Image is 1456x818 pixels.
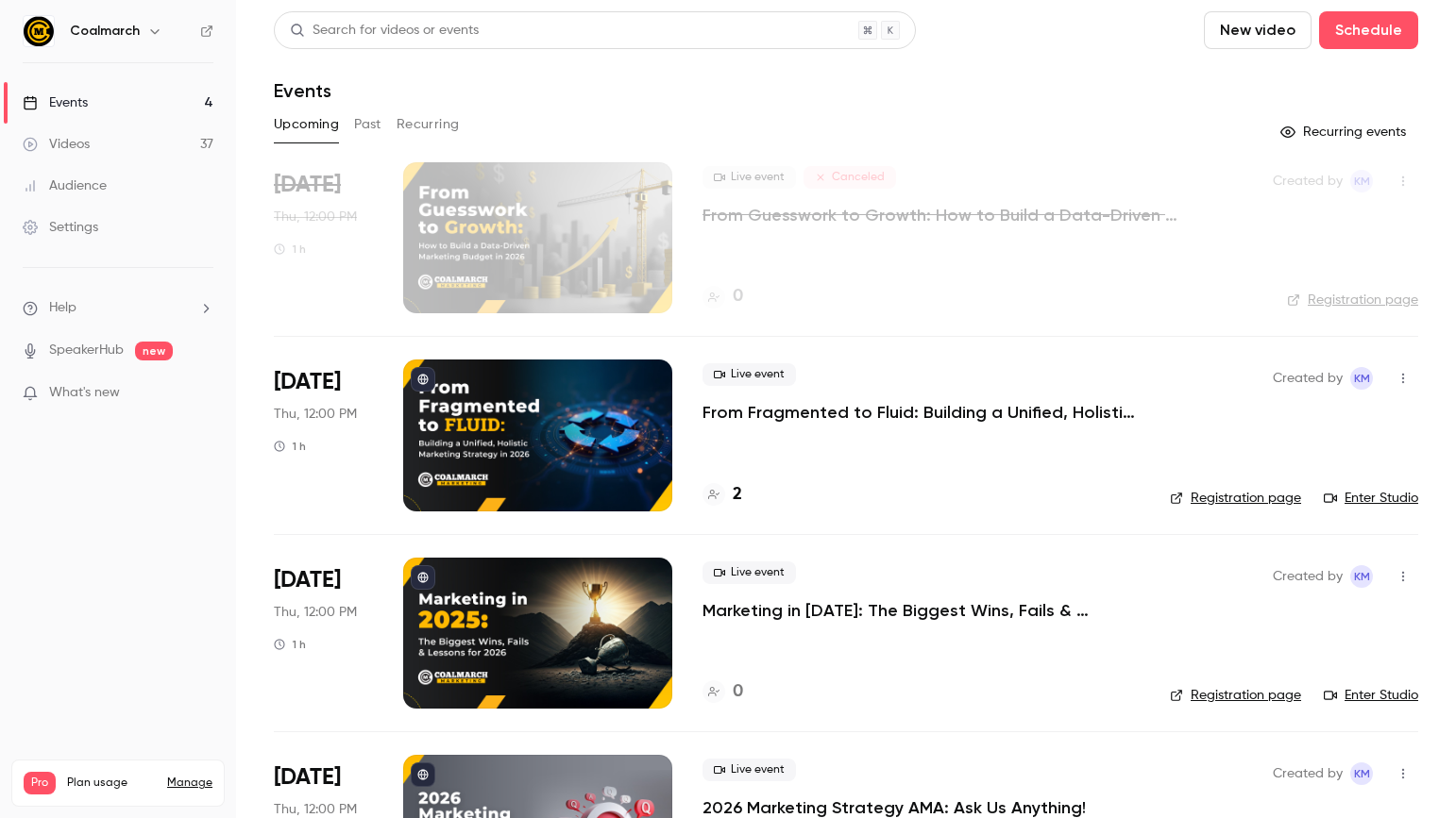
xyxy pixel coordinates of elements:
a: 2 [703,482,742,508]
span: new [135,342,173,360]
span: KM [1354,565,1370,588]
span: Katie McCaskill [1350,762,1373,785]
span: [DATE] [274,367,341,397]
a: Registration page [1287,291,1418,309]
button: Recurring events [1272,117,1418,147]
div: Events [23,93,88,112]
span: [DATE] [274,170,341,200]
span: Live event [703,363,796,386]
span: KM [1354,762,1370,785]
span: Thu, 12:00 PM [274,208,357,226]
div: Videos [23,135,90,154]
span: Created by [1273,367,1343,390]
button: New video [1204,11,1312,49]
div: Search for videos or events [290,21,479,41]
a: Enter Studio [1324,489,1418,508]
span: Help [49,298,76,318]
span: Katie McCaskill [1350,170,1373,192]
div: 1 h [274,637,306,652]
span: Created by [1273,170,1343,192]
span: Pro [24,772,56,794]
a: 0 [703,284,743,309]
div: Audience [23,176,107,195]
span: Created by [1273,762,1343,785]
span: Katie McCaskill [1350,565,1373,588]
button: Recurring [397,109,460,140]
div: Oct 30 Thu, 12:00 PM (America/New York) [274,359,373,510]
span: Thu, 12:00 PM [274,405,357,424]
a: Manage [167,776,212,791]
span: Created by [1273,565,1343,588]
button: Past [354,109,381,140]
h4: 0 [733,679,743,705]
div: Oct 16 Thu, 12:00 PM (America/New York) [274,162,373,313]
div: 1 h [274,439,306,454]
span: Katie McCaskill [1350,367,1373,390]
span: [DATE] [274,565,341,595]
a: Enter Studio [1324,686,1418,705]
a: Marketing in [DATE]: The Biggest Wins, Fails & Lessons for 2026 [703,599,1140,622]
li: help-dropdown-opener [23,298,213,318]
span: Canceled [804,166,896,189]
a: 0 [703,679,743,705]
h1: Events [274,79,331,102]
h4: 2 [733,482,742,508]
span: Plan usage [67,776,156,791]
span: Live event [703,561,796,584]
span: Thu, 12:00 PM [274,603,357,622]
img: Coalmarch [24,16,54,46]
h4: 0 [733,284,743,309]
button: Schedule [1319,11,1418,49]
span: KM [1354,170,1370,192]
div: Nov 13 Thu, 12:00 PM (America/New York) [274,558,373,709]
span: Live event [703,166,796,189]
span: [DATE] [274,762,341,793]
a: Registration page [1170,489,1301,508]
a: From Guesswork to Growth: How to Build a Data-Driven Marketing Budget in [DATE] [703,204,1243,226]
button: Upcoming [274,109,339,140]
a: From Fragmented to Fluid: Building a Unified, Holistic Marketing Strategy in [DATE] [703,401,1140,424]
h6: Coalmarch [70,22,140,41]
span: KM [1354,367,1370,390]
span: What's new [49,383,120,403]
a: Registration page [1170,686,1301,705]
span: Live event [703,759,796,781]
a: SpeakerHub [49,341,124,360]
div: Settings [23,218,98,237]
div: 1 h [274,242,306,257]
